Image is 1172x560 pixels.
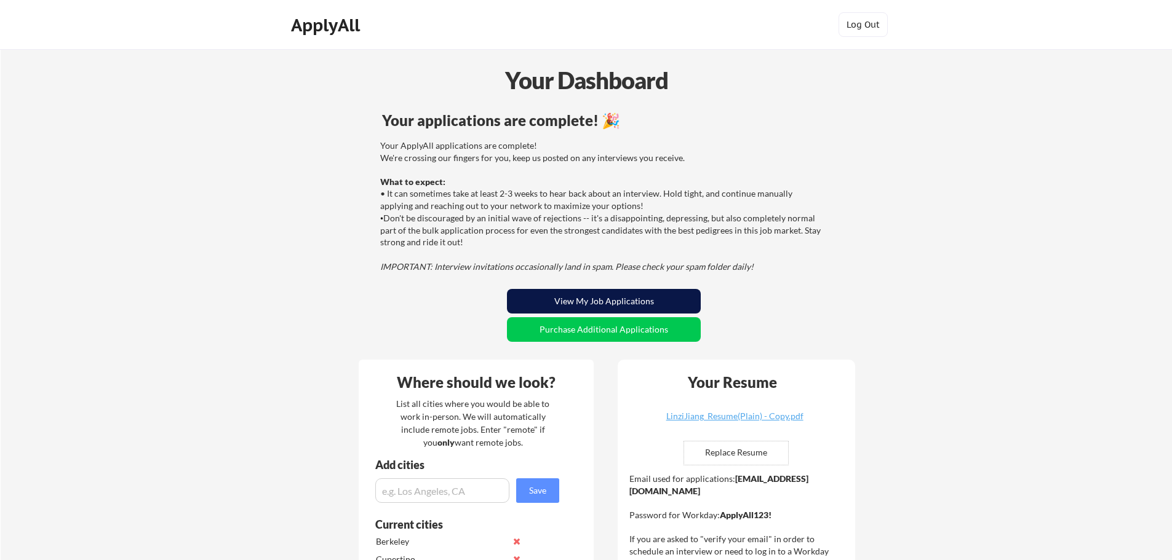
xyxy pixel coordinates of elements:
[376,535,506,548] div: Berkeley
[380,261,754,272] em: IMPORTANT: Interview invitations occasionally land in spam. Please check your spam folder daily!
[629,473,808,496] strong: [EMAIL_ADDRESS][DOMAIN_NAME]
[437,437,455,448] strong: only
[380,140,824,272] div: Your ApplyAll applications are complete! We're crossing our fingers for you, keep us posted on an...
[661,412,808,431] a: LinziJiang_Resume(Plain) - Copy.pdf
[1,63,1172,98] div: Your Dashboard
[291,15,364,36] div: ApplyAll
[388,397,557,449] div: List all cities where you would be able to work in-person. We will automatically include remote j...
[375,519,546,530] div: Current cities
[375,459,562,470] div: Add cities
[362,375,591,390] div: Where should we look?
[507,317,701,342] button: Purchase Additional Applications
[382,113,826,128] div: Your applications are complete! 🎉
[380,214,383,223] font: •
[661,412,808,420] div: LinziJiang_Resume(Plain) - Copy.pdf
[507,289,701,314] button: View My Job Applications
[720,510,771,520] strong: ApplyAll123!
[671,375,793,390] div: Your Resume
[839,12,888,37] button: Log Out
[516,478,559,503] button: Save
[375,478,509,503] input: e.g. Los Angeles, CA
[380,176,445,187] strong: What to expect:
